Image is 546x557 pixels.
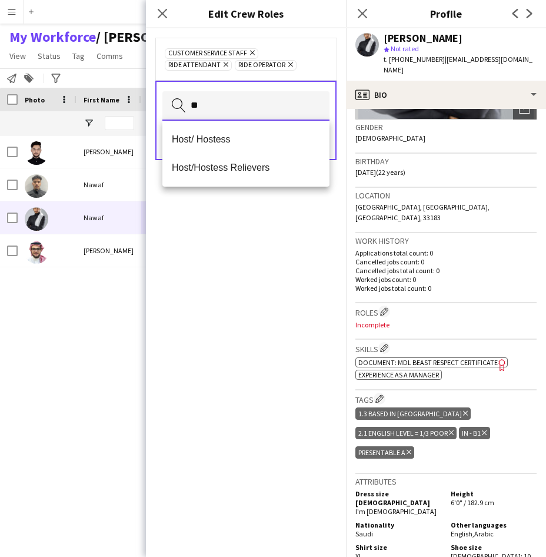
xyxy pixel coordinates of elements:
[451,520,537,529] h5: Other languages
[9,28,96,46] a: My Workforce
[68,48,89,64] a: Tag
[355,266,537,275] p: Cancelled jobs total count: 0
[451,529,474,538] span: English ,
[358,370,439,379] span: Experience as a Manager
[355,236,537,246] h3: Work history
[5,48,31,64] a: View
[172,134,320,145] span: Host/ Hostess
[474,529,494,538] span: Arabic
[76,234,141,267] div: [PERSON_NAME]
[451,489,537,498] h5: Height
[96,51,123,61] span: Comms
[355,306,537,318] h3: Roles
[355,342,537,354] h3: Skills
[5,71,19,85] app-action-btn: Notify workforce
[25,95,45,104] span: Photo
[355,520,441,529] h5: Nationality
[96,28,208,46] span: Waad Ziyarah
[355,529,373,538] span: Saudi
[72,51,85,61] span: Tag
[384,33,462,44] div: [PERSON_NAME]
[22,71,36,85] app-action-btn: Add to tag
[355,275,537,284] p: Worked jobs count: 0
[451,498,494,507] span: 6'0" / 182.9 cm
[141,168,206,201] div: Olaymi
[25,240,48,264] img: Waseem Alolaymi
[238,61,285,70] span: Ride Operator
[49,71,63,85] app-action-btn: Advanced filters
[355,122,537,132] h3: Gender
[355,203,490,222] span: [GEOGRAPHIC_DATA], [GEOGRAPHIC_DATA], [GEOGRAPHIC_DATA], 33183
[25,141,48,165] img: mohammed ALOLAYMI
[355,257,537,266] p: Cancelled jobs count: 0
[451,543,537,552] h5: Shoe size
[141,234,206,267] div: Alolaymi
[172,162,320,173] span: Host/Hostess Relievers
[355,156,537,167] h3: Birthday
[76,201,141,234] div: Nawaf
[355,284,537,293] p: Worked jobs total count: 0
[92,48,128,64] a: Comms
[168,61,221,70] span: Ride Attendant
[355,190,537,201] h3: Location
[358,358,498,367] span: Document: MDL Beast Respect Certificate
[25,174,48,198] img: Nawaf Olaymi
[355,248,537,257] p: Applications total count: 0
[9,51,26,61] span: View
[105,116,134,130] input: First Name Filter Input
[355,446,414,459] div: Presentable A
[146,6,346,21] h3: Edit Crew Roles
[76,168,141,201] div: Nawaf
[384,55,445,64] span: t. [PHONE_NUMBER]
[355,320,537,329] p: Incomplete
[141,201,206,234] div: Olaymi
[38,51,61,61] span: Status
[391,44,419,53] span: Not rated
[84,118,94,128] button: Open Filter Menu
[355,393,537,405] h3: Tags
[355,543,441,552] h5: Shirt size
[346,81,546,109] div: Bio
[355,134,425,142] span: [DEMOGRAPHIC_DATA]
[33,48,65,64] a: Status
[25,207,48,231] img: Nawaf Olaymi
[355,427,457,439] div: 2.1 English Level = 1/3 Poor
[168,49,247,58] span: Customer Service Staff
[355,168,405,177] span: [DATE] (22 years)
[346,6,546,21] h3: Profile
[355,476,537,487] h3: Attributes
[355,489,441,507] h5: Dress size [DEMOGRAPHIC_DATA]
[459,427,490,439] div: IN - B1
[384,55,532,74] span: | [EMAIL_ADDRESS][DOMAIN_NAME]
[355,507,437,516] span: I'm [DEMOGRAPHIC_DATA]
[84,95,119,104] span: First Name
[76,135,141,168] div: [PERSON_NAME]
[355,407,471,420] div: 1.3 Based in [GEOGRAPHIC_DATA]
[141,135,206,168] div: ALOLAYMI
